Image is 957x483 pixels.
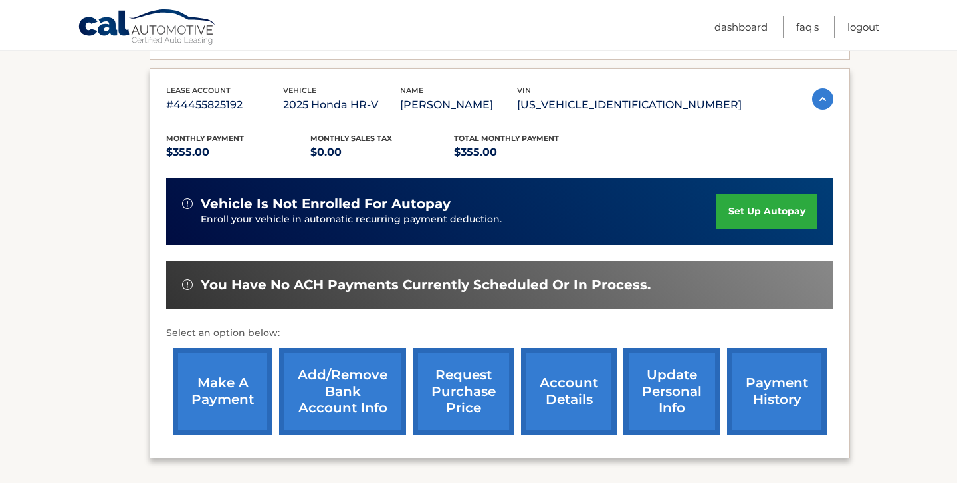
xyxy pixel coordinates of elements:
[166,325,833,341] p: Select an option below:
[283,96,400,114] p: 2025 Honda HR-V
[812,88,833,110] img: accordion-active.svg
[517,86,531,95] span: vin
[716,194,817,229] a: set up autopay
[454,134,559,143] span: Total Monthly Payment
[714,16,768,38] a: Dashboard
[454,143,598,162] p: $355.00
[201,212,716,227] p: Enroll your vehicle in automatic recurring payment deduction.
[310,143,455,162] p: $0.00
[310,134,392,143] span: Monthly sales Tax
[727,348,827,435] a: payment history
[279,348,406,435] a: Add/Remove bank account info
[166,143,310,162] p: $355.00
[201,196,451,212] span: vehicle is not enrolled for autopay
[796,16,819,38] a: FAQ's
[517,96,742,114] p: [US_VEHICLE_IDENTIFICATION_NUMBER]
[400,86,423,95] span: name
[847,16,879,38] a: Logout
[182,198,193,209] img: alert-white.svg
[283,86,316,95] span: vehicle
[400,96,517,114] p: [PERSON_NAME]
[166,96,283,114] p: #44455825192
[166,134,244,143] span: Monthly Payment
[173,348,272,435] a: make a payment
[623,348,720,435] a: update personal info
[521,348,617,435] a: account details
[182,279,193,290] img: alert-white.svg
[78,9,217,47] a: Cal Automotive
[413,348,514,435] a: request purchase price
[201,277,651,293] span: You have no ACH payments currently scheduled or in process.
[166,86,231,95] span: lease account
